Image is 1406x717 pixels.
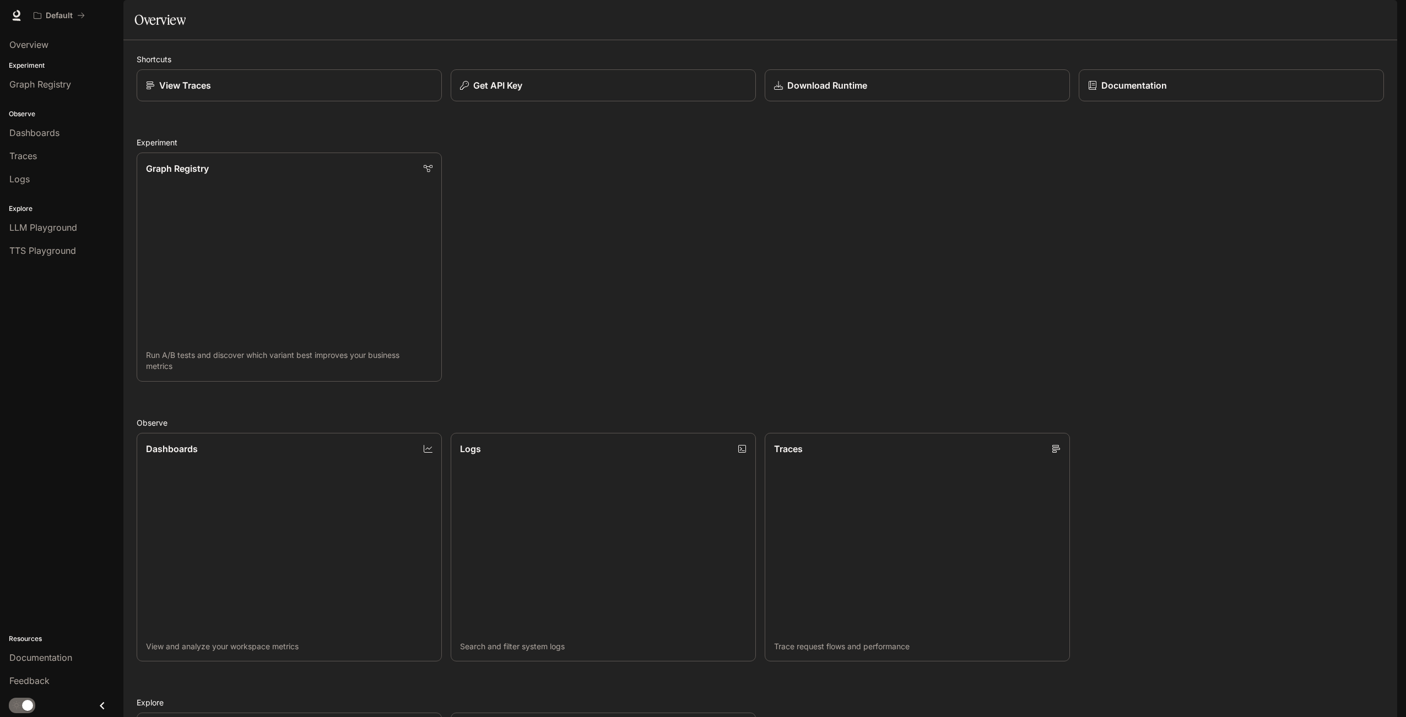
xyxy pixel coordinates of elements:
[146,350,432,372] p: Run A/B tests and discover which variant best improves your business metrics
[159,79,211,92] p: View Traces
[137,69,442,101] a: View Traces
[451,433,756,662] a: LogsSearch and filter system logs
[137,137,1384,148] h2: Experiment
[460,641,747,652] p: Search and filter system logs
[137,697,1384,708] h2: Explore
[787,79,867,92] p: Download Runtime
[137,53,1384,65] h2: Shortcuts
[765,69,1070,101] a: Download Runtime
[137,417,1384,428] h2: Observe
[774,641,1061,652] p: Trace request flows and performance
[137,433,442,662] a: DashboardsView and analyze your workspace metrics
[29,4,90,26] button: All workspaces
[146,442,198,455] p: Dashboards
[146,162,209,175] p: Graph Registry
[1101,79,1167,92] p: Documentation
[451,69,756,101] button: Get API Key
[146,641,432,652] p: View and analyze your workspace metrics
[765,433,1070,662] a: TracesTrace request flows and performance
[1079,69,1384,101] a: Documentation
[137,153,442,382] a: Graph RegistryRun A/B tests and discover which variant best improves your business metrics
[460,442,481,455] p: Logs
[46,11,73,20] p: Default
[774,442,803,455] p: Traces
[473,79,522,92] p: Get API Key
[134,9,186,31] h1: Overview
